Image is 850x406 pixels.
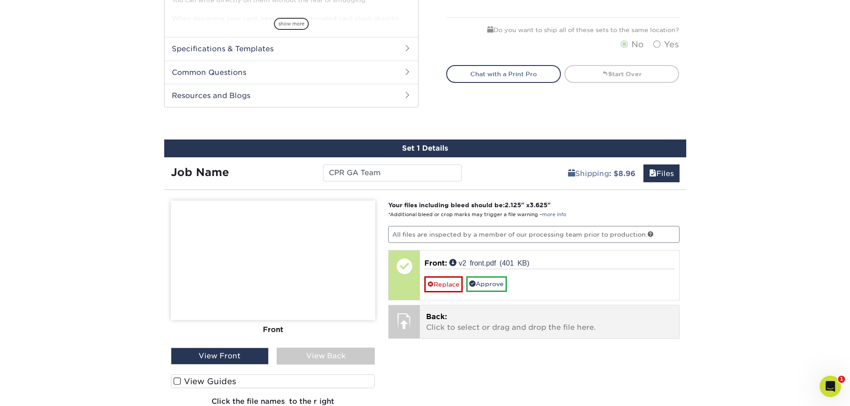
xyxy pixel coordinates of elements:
a: Start Over [564,65,679,83]
h2: Common Questions [165,61,418,84]
h2: Resources and Blogs [165,84,418,107]
input: Enter a job name [323,164,462,181]
span: 1 [838,376,845,383]
span: Front: [424,259,447,267]
span: files [649,169,656,178]
a: Chat with a Print Pro [446,65,561,83]
iframe: Intercom live chat [820,376,841,397]
span: 2.125 [505,201,521,209]
p: All files are inspected by a member of our processing team prior to production. [388,226,680,243]
strong: Your files including bleed should be: " x " [388,201,551,209]
span: show more [274,18,309,30]
iframe: Google Customer Reviews [2,379,76,403]
a: Approve [466,276,507,291]
p: Click to select or drag and drop the file here. [426,312,673,333]
a: Shipping: $8.96 [562,164,641,182]
b: : $8.96 [609,169,635,178]
span: 3.625 [530,201,547,209]
h2: Specifications & Templates [165,37,418,60]
div: Front [171,320,375,340]
span: shipping [568,169,575,178]
small: *Additional bleed or crop marks may trigger a file warning – [388,212,566,217]
div: View Front [171,348,269,365]
a: Replace [424,276,463,292]
div: View Back [277,348,375,365]
span: Back: [426,312,447,321]
label: View Guides [171,374,375,388]
a: Files [643,164,680,182]
a: v2 front.pdf (401 KB) [449,259,529,266]
div: Set 1 Details [164,139,686,157]
strong: Job Name [171,166,229,179]
a: more info [542,212,566,217]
